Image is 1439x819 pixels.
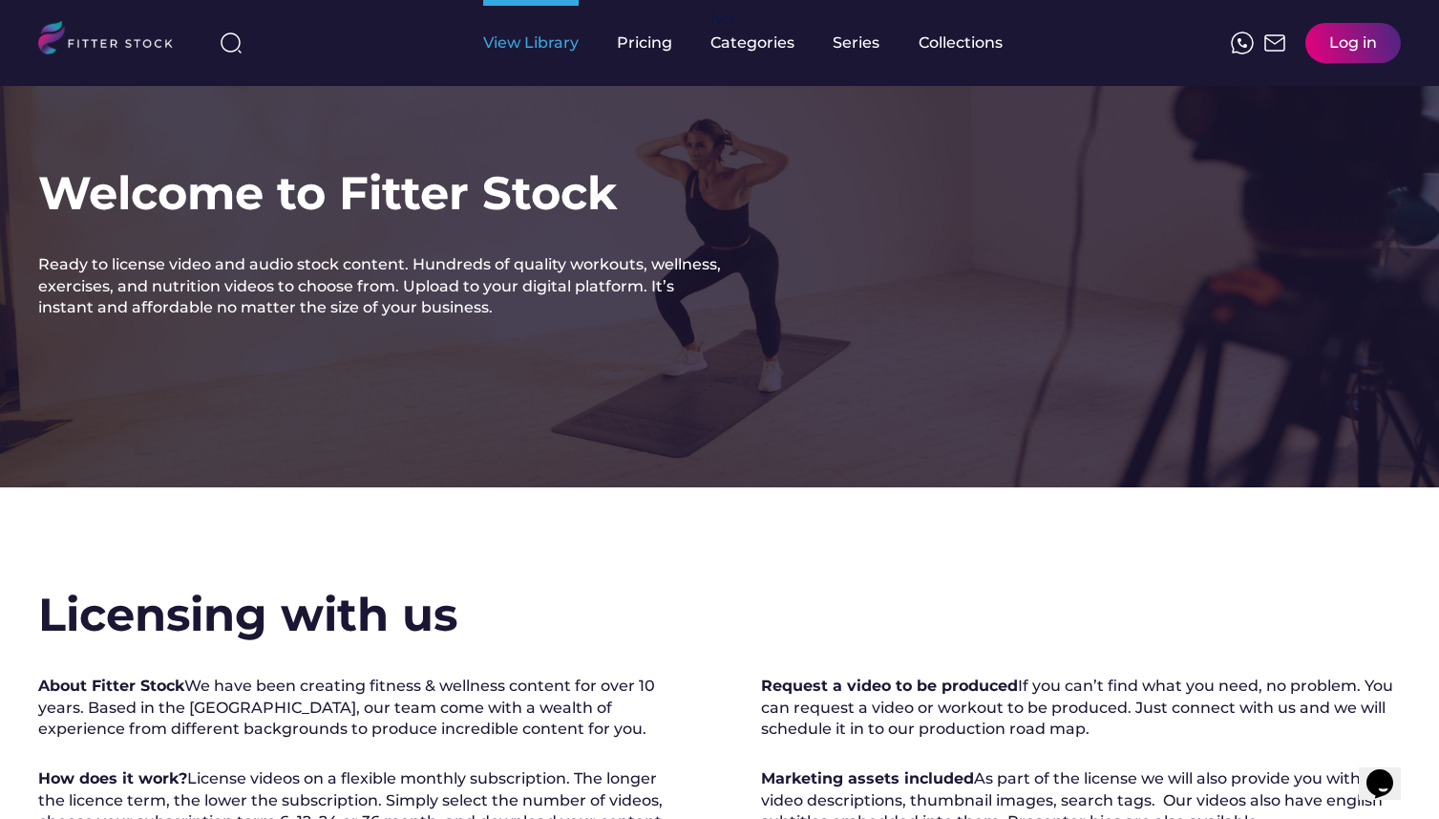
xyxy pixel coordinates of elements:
img: Frame%2051.svg [1263,32,1286,54]
iframe: chat widget [1359,743,1420,800]
strong: Marketing assets included [761,769,974,787]
div: Categories [710,32,794,54]
div: Collections [919,32,1003,54]
div: Pricing [617,32,672,54]
div: Ready to license video and audio stock content. Hundreds of quality workouts, wellness, exercises... [38,254,726,318]
h2: Licensing with us [38,583,457,647]
img: search-normal%203.svg [220,32,243,54]
div: Series [833,32,880,54]
h1: Welcome to Fitter Stock [38,162,617,226]
img: LOGO.svg [38,21,189,60]
div: View Library [483,32,579,54]
img: meteor-icons_whatsapp%20%281%29.svg [1231,32,1254,54]
div: fvck [710,10,735,29]
strong: How does it work? [38,769,187,787]
strong: Request a video to be produced [761,677,1018,695]
div: If you can’t find what you need, no problem. You can request a video or workout to be produced. J... [761,676,1401,740]
div: Log in [1329,32,1377,54]
div: We have been creating fitness & wellness content for over 10 years. Based in the [GEOGRAPHIC_DATA... [38,676,678,740]
strong: About Fitter Stock [38,677,184,695]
